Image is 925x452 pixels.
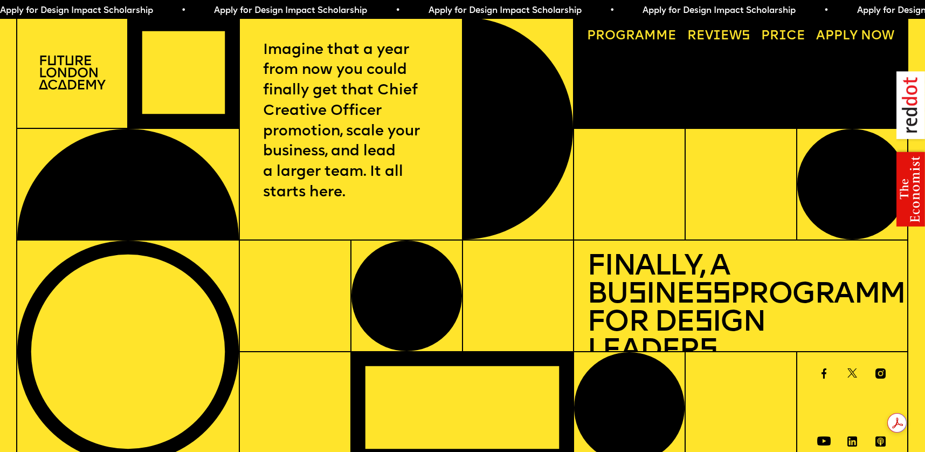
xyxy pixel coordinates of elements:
[628,280,646,310] span: s
[610,6,615,15] span: •
[263,40,439,203] p: Imagine that a year from now you could finally get that Chief Creative Officer promotion, scale y...
[755,24,812,49] a: Price
[694,280,730,310] span: ss
[816,30,825,43] span: A
[581,24,683,49] a: Programme
[395,6,400,15] span: •
[587,254,894,366] h1: Finally, a Bu ine Programme for De ign Leader
[681,24,757,49] a: Reviews
[635,30,644,43] span: a
[181,6,186,15] span: •
[699,337,717,366] span: s
[694,309,712,338] span: s
[810,24,901,49] a: Apply now
[824,6,829,15] span: •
